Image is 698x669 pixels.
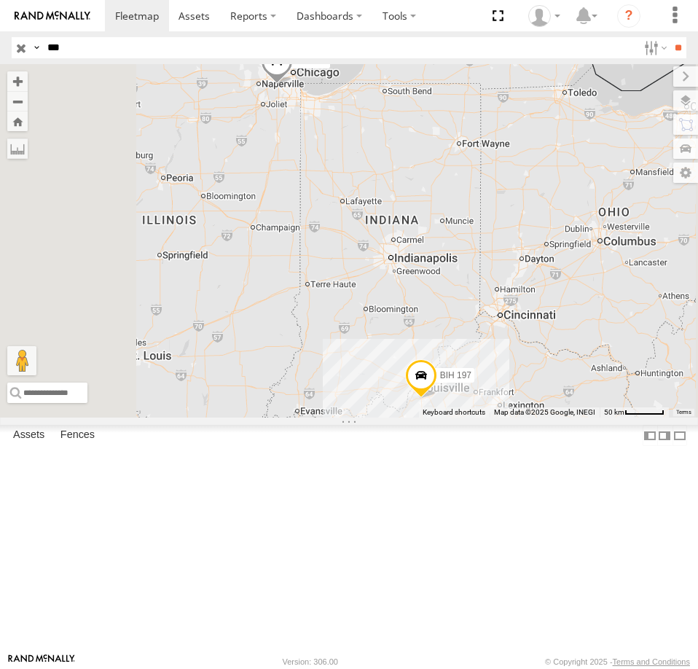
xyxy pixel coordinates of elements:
[613,657,690,666] a: Terms and Conditions
[31,37,42,58] label: Search Query
[296,56,327,66] span: BIH 139
[7,138,28,159] label: Measure
[440,369,471,380] span: BIH 197
[523,5,565,27] div: Nele .
[600,407,669,418] button: Map Scale: 50 km per 51 pixels
[617,4,640,28] i: ?
[673,163,698,183] label: Map Settings
[7,91,28,111] button: Zoom out
[7,111,28,131] button: Zoom Home
[7,346,36,375] button: Drag Pegman onto the map to open Street View
[423,407,485,418] button: Keyboard shortcuts
[7,71,28,91] button: Zoom in
[15,11,90,21] img: rand-logo.svg
[643,425,657,446] label: Dock Summary Table to the Left
[53,426,102,446] label: Fences
[672,425,687,446] label: Hide Summary Table
[6,426,52,446] label: Assets
[8,654,75,669] a: Visit our Website
[604,408,624,416] span: 50 km
[676,409,691,415] a: Terms
[545,657,690,666] div: © Copyright 2025 -
[283,657,338,666] div: Version: 306.00
[494,408,595,416] span: Map data ©2025 Google, INEGI
[638,37,670,58] label: Search Filter Options
[657,425,672,446] label: Dock Summary Table to the Right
